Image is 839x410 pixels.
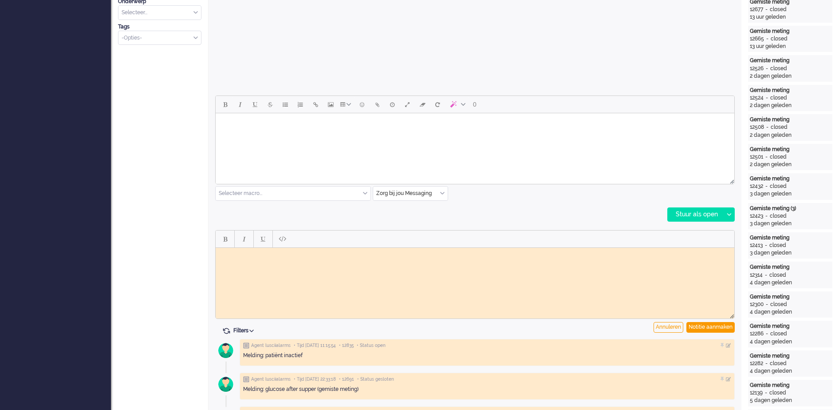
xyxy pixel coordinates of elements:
[750,43,831,50] div: 13 uur geleden
[764,301,770,308] div: -
[763,6,770,13] div: -
[770,94,787,102] div: closed
[215,373,237,395] img: avatar
[750,153,763,161] div: 12501
[750,271,763,279] div: 12314
[750,249,831,257] div: 3 dagen geleden
[763,212,770,220] div: -
[278,97,293,112] button: Bullet list
[750,72,831,80] div: 2 dagen geleden
[769,242,786,249] div: closed
[251,376,291,382] span: Agent lusciialarms
[764,35,771,43] div: -
[750,123,764,131] div: 12508
[430,97,445,112] button: Reset content
[770,65,787,72] div: closed
[339,376,354,382] span: • 12691
[357,376,394,382] span: • Status gesloten
[293,97,308,112] button: Numbered list
[750,65,764,72] div: 12526
[232,97,248,112] button: Italic
[750,116,831,123] div: Gemiste meting
[750,220,831,227] div: 3 dagen geleden
[263,97,278,112] button: Strikethrough
[339,342,354,349] span: • 12835
[770,330,787,338] div: closed
[385,97,400,112] button: Delay message
[750,293,831,301] div: Gemiste meting
[770,183,787,190] div: closed
[323,97,338,112] button: Insert/edit image
[355,97,370,112] button: Emoticons
[764,330,770,338] div: -
[750,205,831,212] div: Gemiste meting (3)
[750,279,831,287] div: 4 dagen geleden
[750,242,763,249] div: 12413
[248,97,263,112] button: Underline
[763,389,769,397] div: -
[118,31,201,45] div: Select Tags
[769,271,786,279] div: closed
[370,97,385,112] button: Add attachment
[338,97,355,112] button: Table
[251,342,291,349] span: Agent lusciialarms
[763,242,769,249] div: -
[770,212,787,220] div: closed
[769,389,786,397] div: closed
[750,175,831,183] div: Gemiste meting
[770,301,787,308] div: closed
[654,322,683,333] div: Annuleren
[763,271,769,279] div: -
[473,101,477,108] span: 0
[236,231,252,247] button: Italic
[770,360,787,367] div: closed
[750,87,831,94] div: Gemiste meting
[750,330,764,338] div: 12286
[275,231,290,247] button: Paste plain text
[357,342,386,349] span: • Status open
[763,183,770,190] div: -
[750,183,763,190] div: 12432
[217,97,232,112] button: Bold
[770,153,787,161] div: closed
[308,97,323,112] button: Insert/edit link
[243,342,249,349] img: ic_note_grey.svg
[750,397,831,404] div: 5 dagen geleden
[215,339,237,362] img: avatar
[763,153,770,161] div: -
[233,327,257,334] span: Filters
[750,212,763,220] div: 12423
[415,97,430,112] button: Clear formatting
[764,94,770,102] div: -
[686,322,735,333] div: Notitie aanmaken
[750,190,831,198] div: 3 dagen geleden
[216,113,734,176] iframe: Rich Text Area
[400,97,415,112] button: Fullscreen
[750,263,831,271] div: Gemiste meting
[763,360,770,367] div: -
[750,338,831,346] div: 4 dagen geleden
[750,146,831,153] div: Gemiste meting
[294,342,336,349] span: • Tijd [DATE] 11:15:54
[750,131,831,139] div: 2 dagen geleden
[750,308,831,316] div: 4 dagen geleden
[727,176,734,184] div: Resize
[750,360,763,367] div: 12282
[771,123,788,131] div: closed
[727,310,734,318] div: Resize
[750,352,831,360] div: Gemiste meting
[216,248,734,310] iframe: Rich Text Area
[750,234,831,242] div: Gemiste meting
[750,57,831,64] div: Gemiste meting
[256,231,271,247] button: Underline
[750,102,831,109] div: 2 dagen geleden
[243,386,731,393] div: Melding: glucose after supper (gemiste meting)
[750,389,763,397] div: 12139
[750,6,763,13] div: 12677
[764,123,771,131] div: -
[243,352,731,359] div: Melding: patiënt inactief
[217,231,232,247] button: Bold
[750,382,831,389] div: Gemiste meting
